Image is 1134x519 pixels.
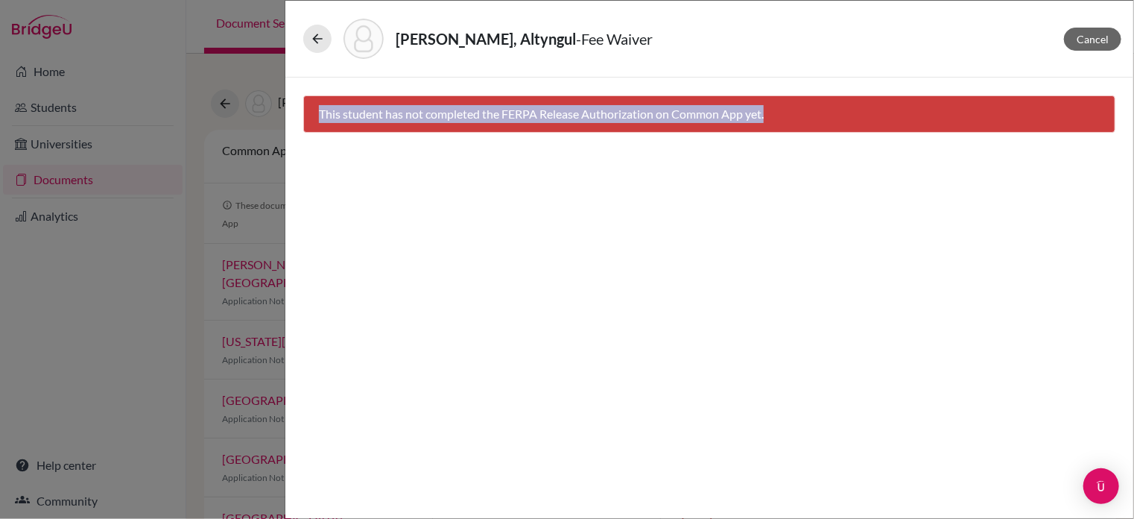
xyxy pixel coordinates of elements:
[1083,468,1119,504] div: Open Intercom Messenger
[1064,28,1121,51] button: Cancel
[396,30,576,48] strong: [PERSON_NAME], Altyngul
[1077,33,1109,45] span: Cancel
[576,30,653,48] span: - Fee Waiver
[303,95,1115,133] div: This student has not completed the FERPA Release Authorization on Common App yet.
